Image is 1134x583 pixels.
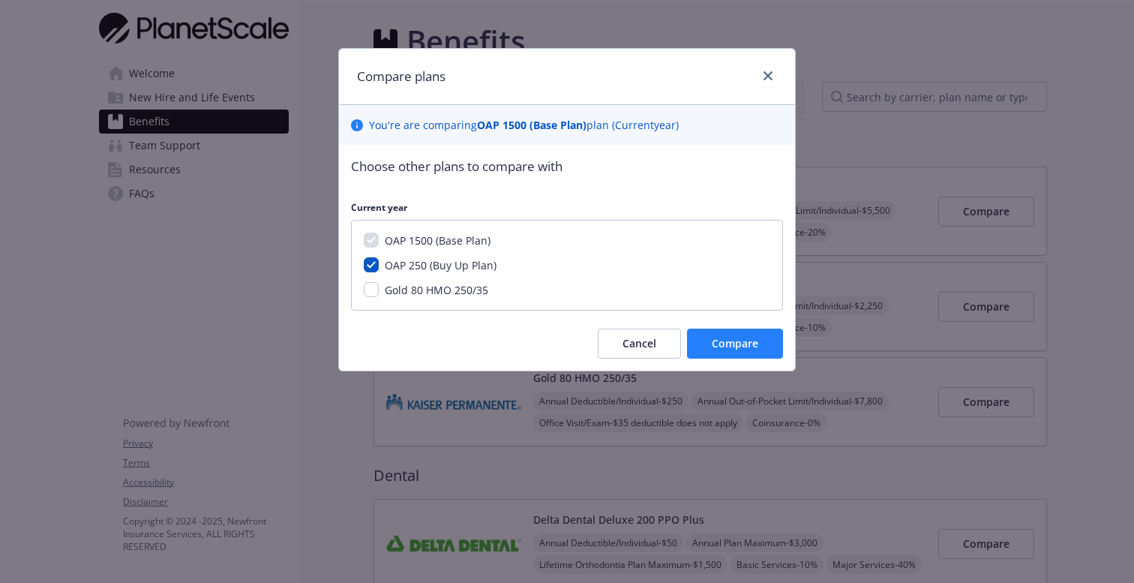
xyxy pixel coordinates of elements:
[357,67,445,86] h1: Compare plans
[385,258,496,272] span: OAP 250 (Buy Up Plan)
[351,201,783,214] p: Current year
[369,117,679,133] p: You ' re are comparing plan ( Current year)
[477,118,586,132] b: OAP 1500 (Base Plan)
[622,336,656,350] span: Cancel
[687,329,783,359] button: Compare
[712,336,758,350] span: Compare
[385,233,490,248] span: OAP 1500 (Base Plan)
[385,283,488,297] span: Gold 80 HMO 250/35
[598,329,681,359] button: Cancel
[759,67,777,85] a: close
[351,157,783,176] p: Choose other plans to compare with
